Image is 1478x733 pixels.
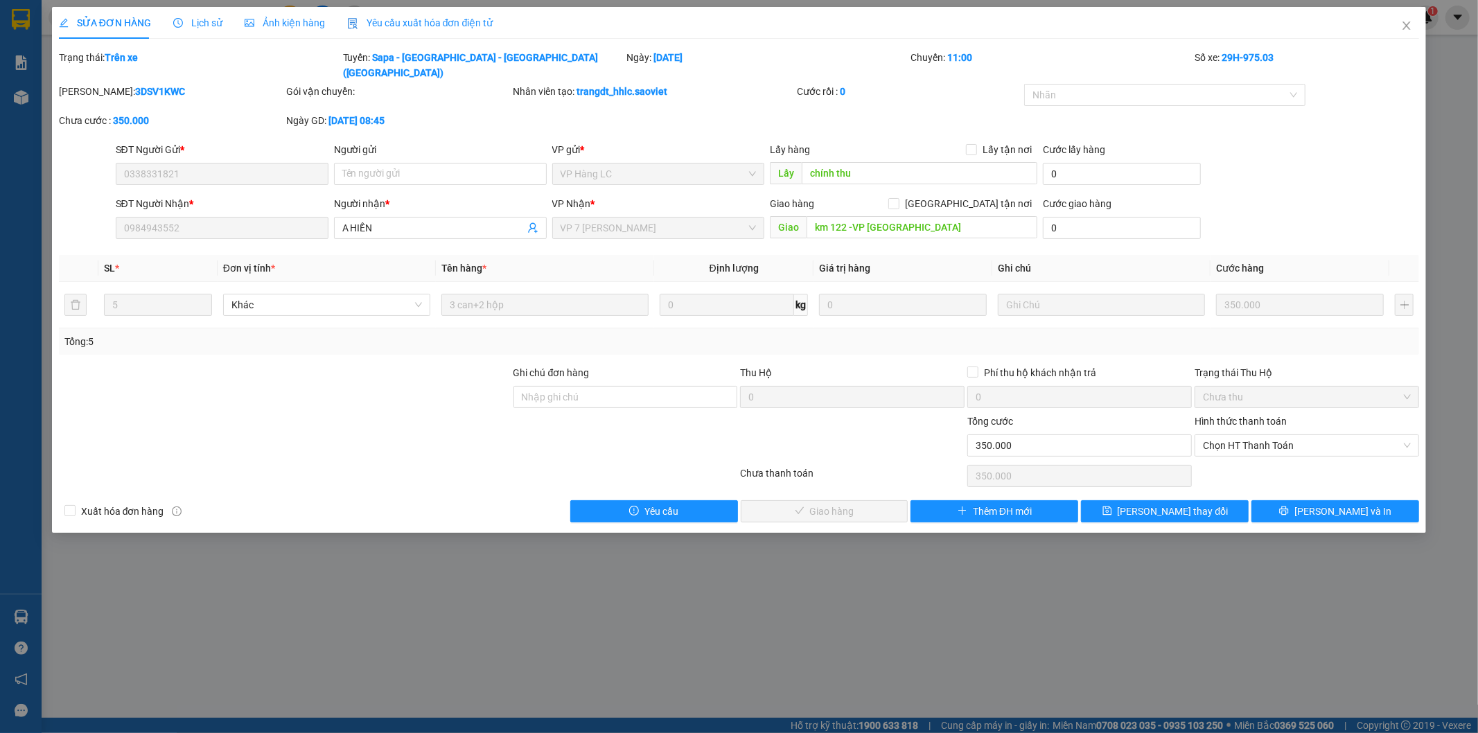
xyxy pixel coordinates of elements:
[770,162,802,184] span: Lấy
[1203,387,1411,407] span: Chưa thu
[819,263,870,274] span: Giá trị hàng
[958,506,967,517] span: plus
[1195,365,1419,380] div: Trạng thái Thu Hộ
[347,18,358,29] img: icon
[59,113,283,128] div: Chưa cước :
[1193,50,1420,80] div: Số xe:
[1251,500,1419,522] button: printer[PERSON_NAME] và In
[1043,163,1201,185] input: Cước lấy hàng
[245,17,325,28] span: Ảnh kiện hàng
[328,115,385,126] b: [DATE] 08:45
[513,386,738,408] input: Ghi chú đơn hàng
[64,334,570,349] div: Tổng: 5
[173,18,183,28] span: clock-circle
[739,466,967,490] div: Chưa thanh toán
[513,367,590,378] label: Ghi chú đơn hàng
[1387,7,1426,46] button: Close
[1222,52,1274,63] b: 29H-975.03
[740,367,772,378] span: Thu Hộ
[343,52,599,78] b: Sapa - [GEOGRAPHIC_DATA] - [GEOGRAPHIC_DATA] ([GEOGRAPHIC_DATA])
[1395,294,1414,316] button: plus
[173,17,222,28] span: Lịch sử
[840,86,845,97] b: 0
[245,18,254,28] span: picture
[1043,217,1201,239] input: Cước giao hàng
[1294,504,1391,519] span: [PERSON_NAME] và In
[992,255,1211,282] th: Ghi chú
[76,504,170,519] span: Xuất hóa đơn hàng
[116,196,328,211] div: SĐT Người Nhận
[58,50,342,80] div: Trạng thái:
[64,294,87,316] button: delete
[1401,20,1412,31] span: close
[644,504,678,519] span: Yêu cầu
[1216,263,1264,274] span: Cước hàng
[441,263,486,274] span: Tên hàng
[116,142,328,157] div: SĐT Người Gửi
[561,164,757,184] span: VP Hàng LC
[1043,144,1105,155] label: Cước lấy hàng
[947,52,972,63] b: 11:00
[1043,198,1111,209] label: Cước giao hàng
[797,84,1021,99] div: Cước rồi :
[561,218,757,238] span: VP 7 Phạm Văn Đồng
[113,115,149,126] b: 350.000
[286,84,511,99] div: Gói vận chuyển:
[59,84,283,99] div: [PERSON_NAME]:
[441,294,649,316] input: VD: Bàn, Ghế
[334,142,547,157] div: Người gửi
[770,144,810,155] span: Lấy hàng
[770,198,814,209] span: Giao hàng
[231,294,422,315] span: Khác
[513,84,795,99] div: Nhân viên tạo:
[223,263,275,274] span: Đơn vị tính
[794,294,808,316] span: kg
[342,50,626,80] div: Tuyến:
[770,216,807,238] span: Giao
[104,263,115,274] span: SL
[1279,506,1289,517] span: printer
[347,17,493,28] span: Yêu cầu xuất hóa đơn điện tử
[802,162,1037,184] input: Dọc đường
[967,416,1013,427] span: Tổng cước
[807,216,1037,238] input: Dọc đường
[1195,416,1287,427] label: Hình thức thanh toán
[552,198,591,209] span: VP Nhận
[172,506,182,516] span: info-circle
[819,294,987,316] input: 0
[105,52,138,63] b: Trên xe
[577,86,668,97] b: trangdt_hhlc.saoviet
[59,18,69,28] span: edit
[910,500,1078,522] button: plusThêm ĐH mới
[1203,435,1411,456] span: Chọn HT Thanh Toán
[527,222,538,233] span: user-add
[552,142,765,157] div: VP gửi
[998,294,1205,316] input: Ghi Chú
[973,504,1032,519] span: Thêm ĐH mới
[710,263,759,274] span: Định lượng
[909,50,1193,80] div: Chuyến:
[978,365,1102,380] span: Phí thu hộ khách nhận trả
[1102,506,1112,517] span: save
[59,17,151,28] span: SỬA ĐƠN HÀNG
[626,50,910,80] div: Ngày:
[570,500,738,522] button: exclamation-circleYêu cầu
[654,52,683,63] b: [DATE]
[629,506,639,517] span: exclamation-circle
[334,196,547,211] div: Người nhận
[899,196,1037,211] span: [GEOGRAPHIC_DATA] tận nơi
[741,500,908,522] button: checkGiao hàng
[977,142,1037,157] span: Lấy tận nơi
[286,113,511,128] div: Ngày GD:
[1216,294,1384,316] input: 0
[1081,500,1249,522] button: save[PERSON_NAME] thay đổi
[1118,504,1229,519] span: [PERSON_NAME] thay đổi
[135,86,185,97] b: 3DSV1KWC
